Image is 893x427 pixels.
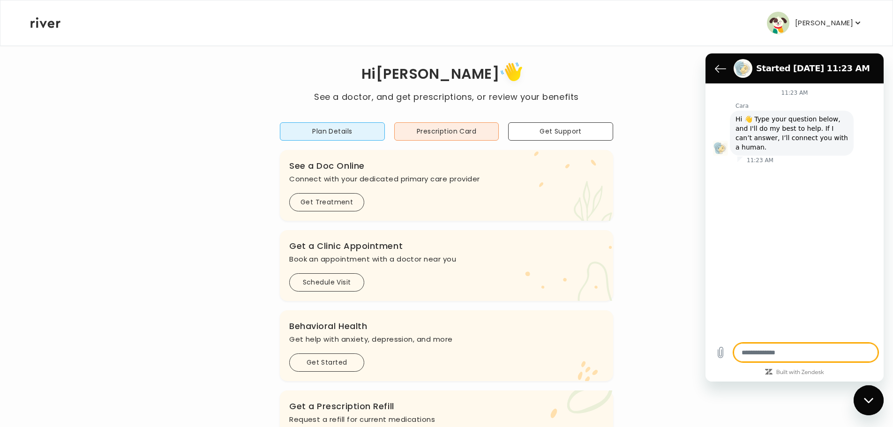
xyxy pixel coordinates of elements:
[289,400,604,413] h3: Get a Prescription Refill
[394,122,499,141] button: Prescription Card
[314,90,578,104] p: See a doctor, and get prescriptions, or review your benefits
[289,240,604,253] h3: Get a Clinic Appointment
[314,59,578,90] h1: Hi [PERSON_NAME]
[289,273,364,292] button: Schedule Visit
[289,193,364,211] button: Get Treatment
[289,320,604,333] h3: Behavioral Health
[854,385,884,415] iframe: Button to launch messaging window, conversation in progress
[289,333,604,346] p: Get help with anxiety, depression, and more
[795,16,853,30] p: [PERSON_NAME]
[289,172,604,186] p: Connect with your dedicated primary care provider
[705,53,884,382] iframe: Messaging window
[289,353,364,372] button: Get Started
[289,413,604,426] p: Request a refill for current medications
[767,12,863,34] button: user avatar[PERSON_NAME]
[289,159,604,172] h3: See a Doc Online
[508,122,613,141] button: Get Support
[767,12,789,34] img: user avatar
[280,122,385,141] button: Plan Details
[289,253,604,266] p: Book an appointment with a doctor near you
